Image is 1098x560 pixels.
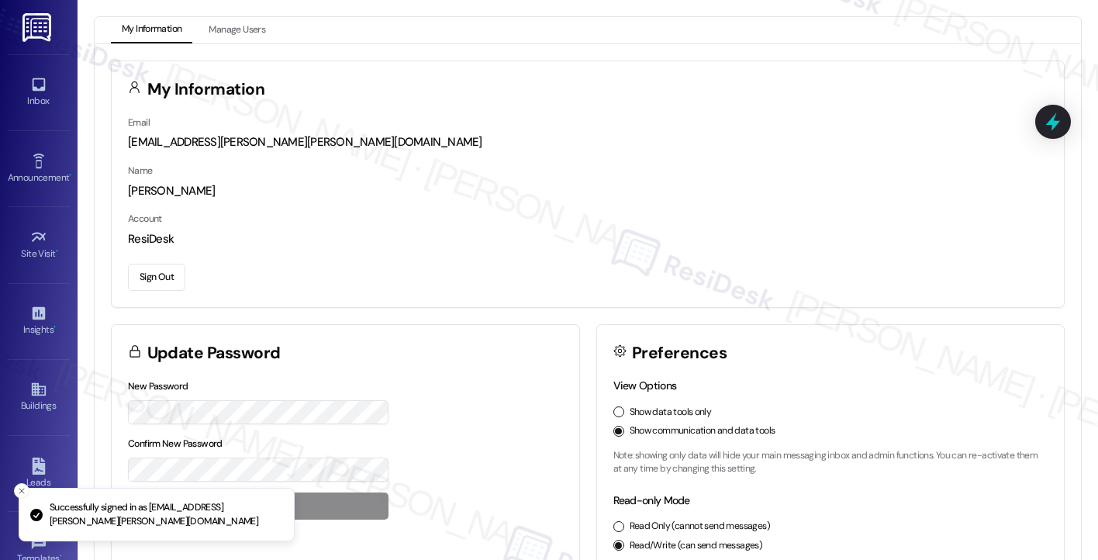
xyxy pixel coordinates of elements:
label: Show communication and data tools [630,424,775,438]
label: Confirm New Password [128,437,223,450]
label: Email [128,116,150,129]
label: Account [128,213,162,225]
label: View Options [613,379,677,392]
a: Buildings [8,376,70,418]
label: Show data tools only [630,406,712,420]
label: Read Only (cannot send messages) [630,520,770,534]
span: • [56,246,58,257]
label: Name [128,164,153,177]
h3: Update Password [147,345,281,361]
a: Inbox [8,71,70,113]
button: Close toast [14,483,29,499]
button: Manage Users [198,17,276,43]
h3: My Information [147,81,265,98]
a: Site Visit • [8,224,70,266]
a: Insights • [8,300,70,342]
button: Sign Out [128,264,185,291]
h3: Preferences [632,345,727,361]
div: [PERSON_NAME] [128,183,1048,199]
div: [EMAIL_ADDRESS][PERSON_NAME][PERSON_NAME][DOMAIN_NAME] [128,134,1048,150]
span: • [69,170,71,181]
div: ResiDesk [128,231,1048,247]
button: My Information [111,17,192,43]
a: Leads [8,453,70,495]
img: ResiDesk Logo [22,13,54,42]
label: Read/Write (can send messages) [630,539,763,553]
label: New Password [128,380,188,392]
p: Successfully signed in as [EMAIL_ADDRESS][PERSON_NAME][PERSON_NAME][DOMAIN_NAME] [50,501,281,528]
span: • [54,322,56,333]
p: Note: showing only data will hide your main messaging inbox and admin functions. You can re-activ... [613,449,1048,476]
label: Read-only Mode [613,493,690,507]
